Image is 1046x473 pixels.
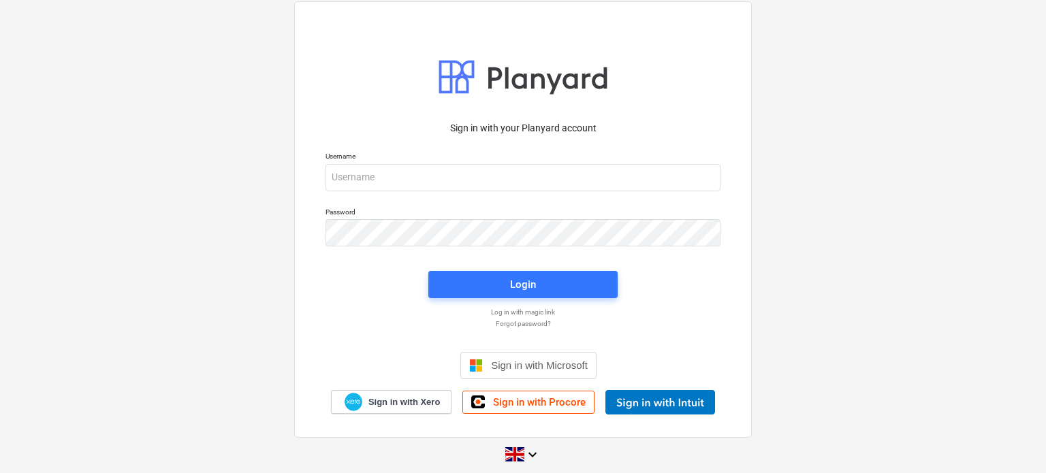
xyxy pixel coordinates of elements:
[319,308,727,316] a: Log in with magic link
[491,359,588,371] span: Sign in with Microsoft
[428,271,618,298] button: Login
[510,276,536,293] div: Login
[326,121,720,135] p: Sign in with your Planyard account
[462,391,595,414] a: Sign in with Procore
[326,164,720,191] input: Username
[326,152,720,163] p: Username
[326,208,720,219] p: Password
[331,390,452,414] a: Sign in with Xero
[524,446,541,463] i: keyboard_arrow_down
[345,393,362,411] img: Xero logo
[368,396,440,408] span: Sign in with Xero
[493,396,586,408] span: Sign in with Procore
[469,359,483,372] img: Microsoft logo
[319,319,727,328] a: Forgot password?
